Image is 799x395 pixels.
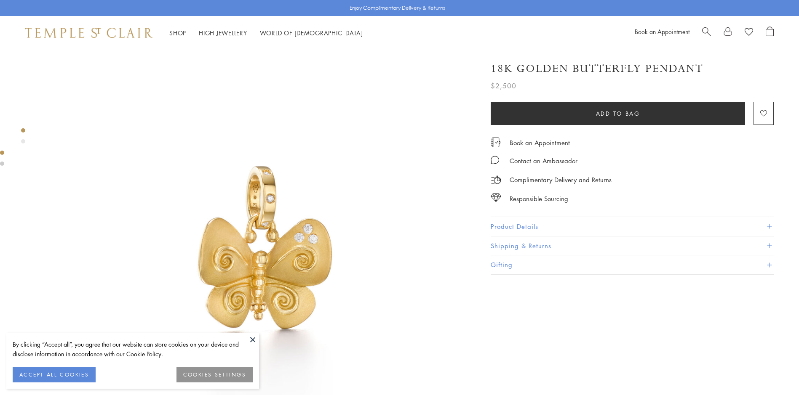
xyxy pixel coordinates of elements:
[491,175,501,185] img: icon_delivery.svg
[491,61,703,76] h1: 18K Golden Butterfly Pendant
[169,28,363,38] nav: Main navigation
[510,175,612,185] p: Complimentary Delivery and Returns
[745,27,753,39] a: View Wishlist
[199,29,247,37] a: High JewelleryHigh Jewellery
[25,28,152,38] img: Temple St. Clair
[757,355,791,387] iframe: Gorgias live chat messenger
[491,102,745,125] button: Add to bag
[510,156,577,166] div: Contact an Ambassador
[491,255,774,274] button: Gifting
[169,29,186,37] a: ShopShop
[491,236,774,255] button: Shipping & Returns
[13,367,96,382] button: ACCEPT ALL COOKIES
[13,339,253,359] div: By clicking “Accept all”, you agree that our website can store cookies on your device and disclos...
[350,4,445,12] p: Enjoy Complimentary Delivery & Returns
[491,194,501,202] img: icon_sourcing.svg
[510,194,568,204] div: Responsible Sourcing
[21,126,25,150] div: Product gallery navigation
[510,138,570,147] a: Book an Appointment
[260,29,363,37] a: World of [DEMOGRAPHIC_DATA]World of [DEMOGRAPHIC_DATA]
[702,27,711,39] a: Search
[491,156,499,164] img: MessageIcon-01_2.svg
[766,27,774,39] a: Open Shopping Bag
[491,217,774,236] button: Product Details
[176,367,253,382] button: COOKIES SETTINGS
[635,27,689,36] a: Book an Appointment
[596,109,640,118] span: Add to bag
[491,138,501,147] img: icon_appointment.svg
[491,80,516,91] span: $2,500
